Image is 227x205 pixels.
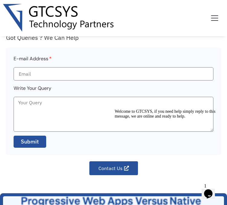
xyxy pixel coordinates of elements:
[14,55,52,67] label: E-mail Address
[98,166,123,171] span: Contact Us
[14,67,213,80] input: Email
[2,2,103,12] span: Welcome to GTCSYS, if you need help simply reply to this message, we are online and ready to help.
[14,136,46,148] button: Submit
[3,4,113,32] img: Gtcsys logo
[6,34,221,41] div: Got Queries ? We Can Help
[89,161,138,175] a: Contact Us
[14,55,213,152] form: Faq Form
[202,181,221,199] iframe: chat widget
[112,107,221,178] iframe: chat widget
[21,138,39,146] span: Submit
[2,2,111,12] div: Welcome to GTCSYS, if you need help simply reply to this message, we are online and ready to help.
[14,84,51,97] label: Write Your Query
